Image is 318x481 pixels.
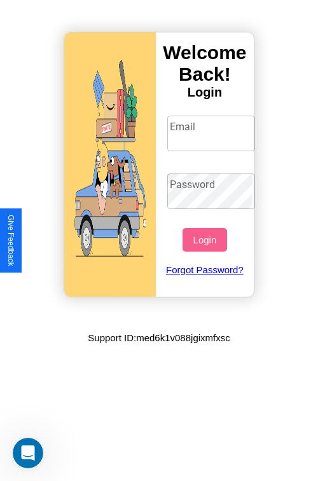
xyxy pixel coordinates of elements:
[13,438,43,468] iframe: Intercom live chat
[161,252,249,288] a: Forgot Password?
[183,228,226,252] button: Login
[156,85,254,100] h4: Login
[156,42,254,85] h3: Welcome Back!
[64,32,156,297] img: gif
[88,329,230,346] p: Support ID: med6k1v088jgixmfxsc
[6,215,15,266] div: Give Feedback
